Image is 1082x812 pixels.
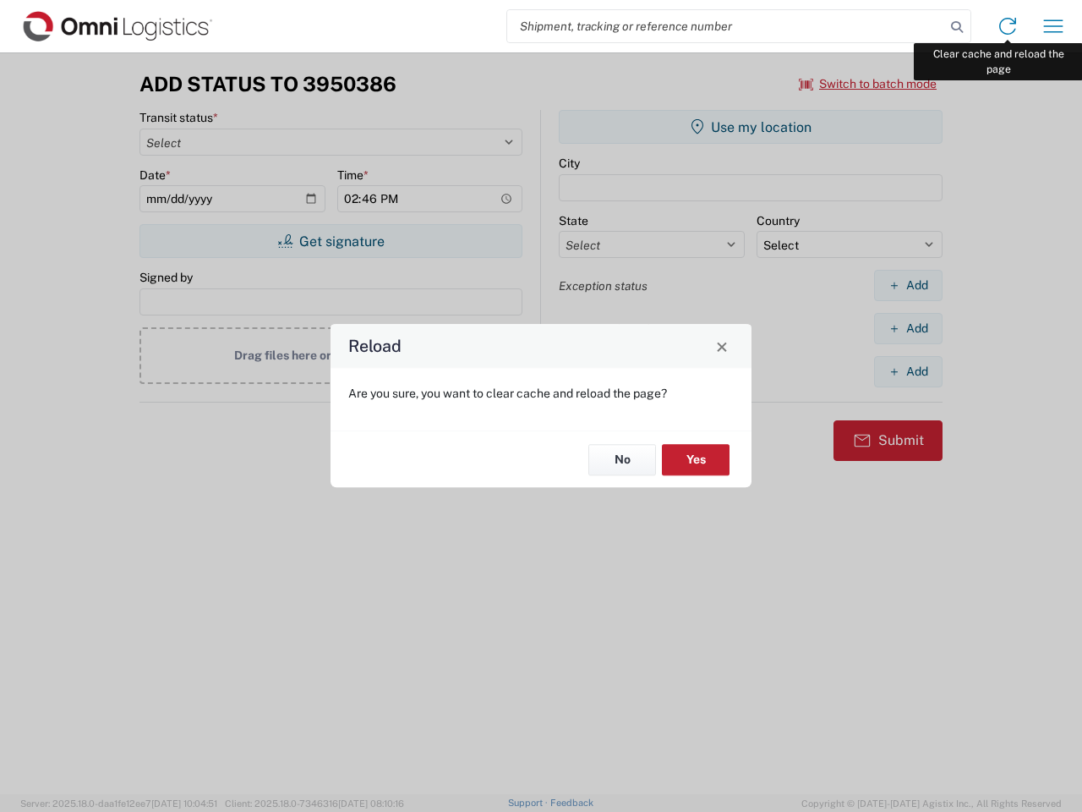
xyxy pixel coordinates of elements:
button: Close [710,334,734,358]
button: Yes [662,444,730,475]
input: Shipment, tracking or reference number [507,10,945,42]
button: No [588,444,656,475]
h4: Reload [348,334,402,359]
p: Are you sure, you want to clear cache and reload the page? [348,386,734,401]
